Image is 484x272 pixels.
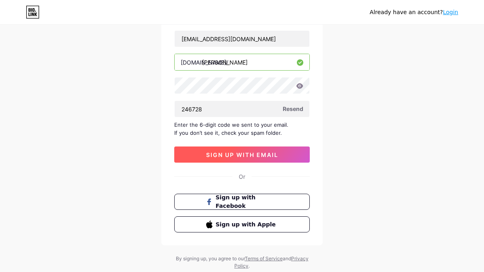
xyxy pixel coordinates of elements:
span: Sign up with Apple [216,220,278,229]
span: Sign up with Facebook [216,193,278,210]
input: username [175,54,309,70]
div: [DOMAIN_NAME]/ [181,58,228,67]
button: Sign up with Apple [174,216,310,232]
span: Resend [283,105,303,113]
a: Login [443,9,458,15]
span: sign up with email [206,151,278,158]
div: Already have an account? [370,8,458,17]
div: By signing up, you agree to our and . [173,255,311,270]
div: Enter the 6-digit code we sent to your email. If you don’t see it, check your spam folder. [174,121,310,137]
input: Email [175,31,309,47]
button: sign up with email [174,146,310,163]
div: Or [239,172,245,181]
input: Paste login code [175,101,309,117]
button: Sign up with Facebook [174,194,310,210]
a: Terms of Service [245,255,283,262]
